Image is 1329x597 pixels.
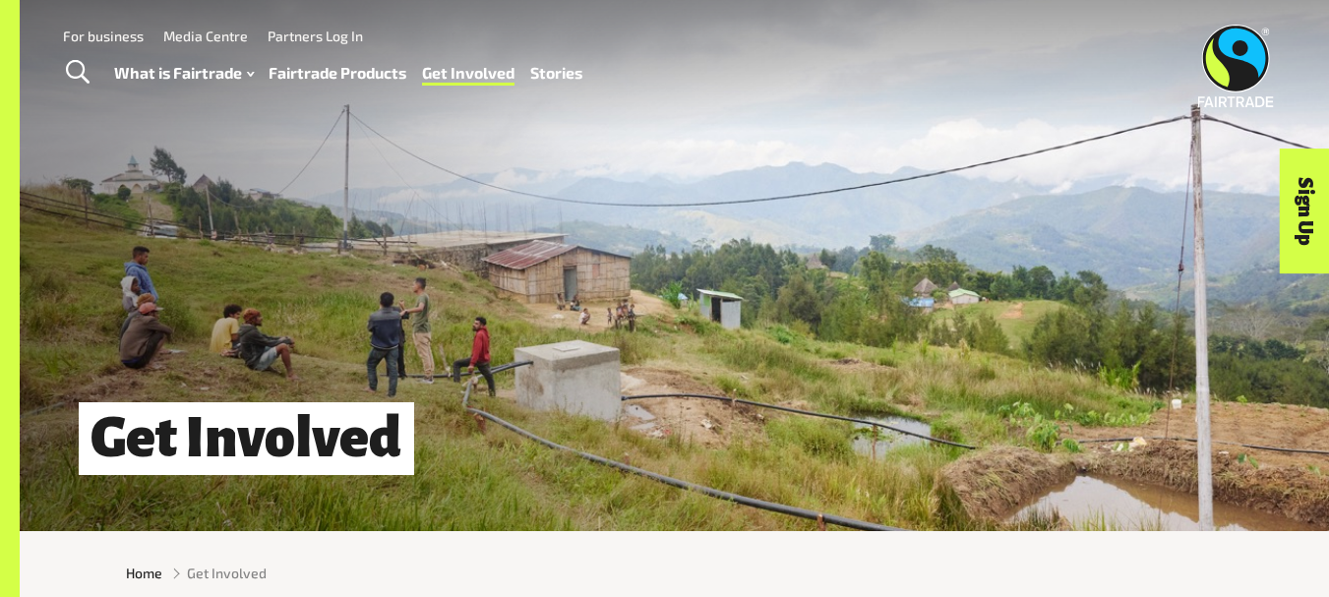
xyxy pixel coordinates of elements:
a: For business [63,28,144,44]
a: Fairtrade Products [269,59,406,88]
a: What is Fairtrade [114,59,254,88]
img: Fairtrade Australia New Zealand logo [1198,25,1274,107]
h1: Get Involved [79,402,414,474]
a: Stories [530,59,582,88]
span: Get Involved [187,563,267,583]
a: Partners Log In [268,28,363,44]
a: Home [126,563,162,583]
a: Media Centre [163,28,248,44]
a: Toggle Search [53,48,101,97]
a: Get Involved [422,59,514,88]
